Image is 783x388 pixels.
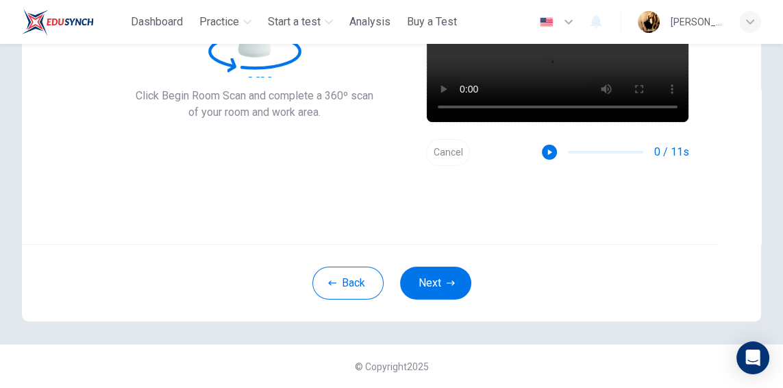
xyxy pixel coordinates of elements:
[194,10,257,34] button: Practice
[22,8,94,36] img: ELTC logo
[125,10,188,34] button: Dashboard
[131,14,183,30] span: Dashboard
[401,10,462,34] button: Buy a Test
[400,267,471,300] button: Next
[22,8,125,36] a: ELTC logo
[262,10,338,34] button: Start a test
[407,14,457,30] span: Buy a Test
[426,139,470,166] button: Cancel
[736,341,769,374] div: Open Intercom Messenger
[268,14,321,30] span: Start a test
[538,17,555,27] img: en
[199,14,239,30] span: Practice
[312,267,384,300] button: Back
[671,14,723,30] div: [PERSON_NAME]
[136,104,373,121] span: of your room and work area.
[654,144,689,160] span: 0 / 11s
[344,10,396,34] button: Analysis
[136,88,373,104] span: Click Begin Room Scan and complete a 360º scan
[638,11,660,33] img: Profile picture
[349,14,390,30] span: Analysis
[355,361,429,372] span: © Copyright 2025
